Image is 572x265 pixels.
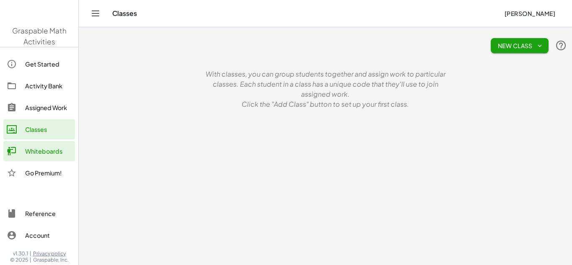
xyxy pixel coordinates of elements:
span: New Class [497,42,542,49]
span: Graspable, Inc. [33,257,69,263]
a: Assigned Work [3,98,75,118]
div: Account [25,230,72,240]
div: Assigned Work [25,103,72,113]
span: © 2025 [10,257,28,263]
span: Graspable Math Activities [12,26,67,46]
p: Click the "Add Class" button to set up your first class. [200,99,451,109]
a: Account [3,225,75,245]
button: New Class [491,38,549,53]
button: [PERSON_NAME] [497,6,562,21]
a: Classes [3,119,75,139]
p: With classes, you can group students together and assign work to particular classes. Each student... [200,69,451,99]
span: [PERSON_NAME] [504,10,555,17]
div: Whiteboards [25,146,72,156]
a: Activity Bank [3,76,75,96]
div: Go Premium! [25,168,72,178]
span: | [30,250,31,257]
div: Reference [25,208,72,219]
div: Get Started [25,59,72,69]
div: Classes [25,124,72,134]
a: Privacy policy [33,250,69,257]
a: Reference [3,203,75,224]
a: Whiteboards [3,141,75,161]
span: | [30,257,31,263]
div: Activity Bank [25,81,72,91]
button: Toggle navigation [89,7,102,20]
a: Get Started [3,54,75,74]
span: v1.30.1 [13,250,28,257]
